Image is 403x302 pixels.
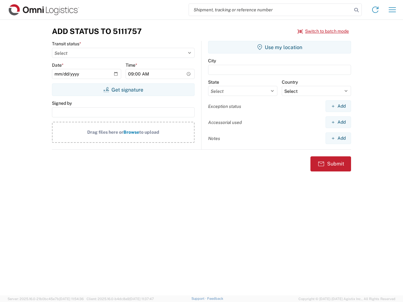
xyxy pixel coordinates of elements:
[282,79,298,85] label: Country
[87,130,123,135] span: Drag files here or
[207,297,223,300] a: Feedback
[129,297,154,301] span: [DATE] 11:37:47
[52,100,72,106] label: Signed by
[126,62,137,68] label: Time
[87,297,154,301] span: Client: 2025.16.0-b4dc8a9
[208,58,216,64] label: City
[208,120,242,125] label: Accessorial used
[191,297,207,300] a: Support
[298,26,349,36] button: Switch to batch mode
[208,103,241,109] label: Exception status
[326,100,351,112] button: Add
[208,136,220,141] label: Notes
[8,297,84,301] span: Server: 2025.16.0-21b0bc45e7b
[123,130,139,135] span: Browse
[52,27,142,36] h3: Add Status to 5111757
[208,41,351,53] button: Use my location
[189,4,352,16] input: Shipment, tracking or reference number
[52,41,81,47] label: Transit status
[298,296,395,302] span: Copyright © [DATE]-[DATE] Agistix Inc., All Rights Reserved
[310,156,351,171] button: Submit
[59,297,84,301] span: [DATE] 11:54:36
[326,116,351,128] button: Add
[326,132,351,144] button: Add
[139,130,159,135] span: to upload
[208,79,219,85] label: State
[52,83,195,96] button: Get signature
[52,62,64,68] label: Date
